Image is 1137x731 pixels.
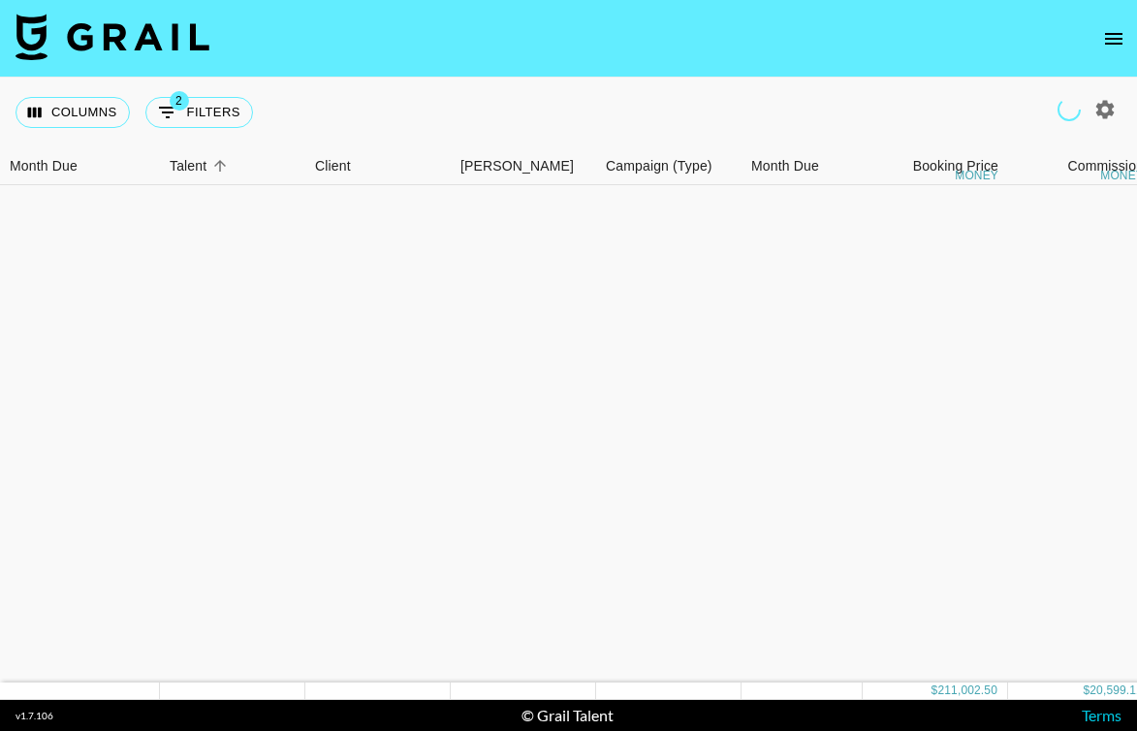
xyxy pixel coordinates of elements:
div: 211,002.50 [937,683,997,699]
div: Booker [451,147,596,185]
div: Month Due [751,147,819,185]
div: Campaign (Type) [606,147,712,185]
button: open drawer [1094,19,1133,58]
div: Month Due [10,147,78,185]
div: money [955,170,998,181]
button: Select columns [16,97,130,128]
div: $ [1083,683,1090,699]
div: [PERSON_NAME] [460,147,574,185]
div: Booking Price [913,147,998,185]
div: Client [305,147,451,185]
div: Talent [160,147,305,185]
div: $ [932,683,938,699]
img: Grail Talent [16,14,209,60]
div: © Grail Talent [521,706,614,725]
span: Refreshing clients, campaigns... [1058,98,1081,121]
button: Sort [206,152,234,179]
div: Client [315,147,351,185]
div: Month Due [742,147,863,185]
div: Campaign (Type) [596,147,742,185]
div: v 1.7.106 [16,710,53,722]
button: Show filters [145,97,253,128]
a: Terms [1082,706,1121,724]
span: 2 [170,91,189,111]
div: Talent [170,147,206,185]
